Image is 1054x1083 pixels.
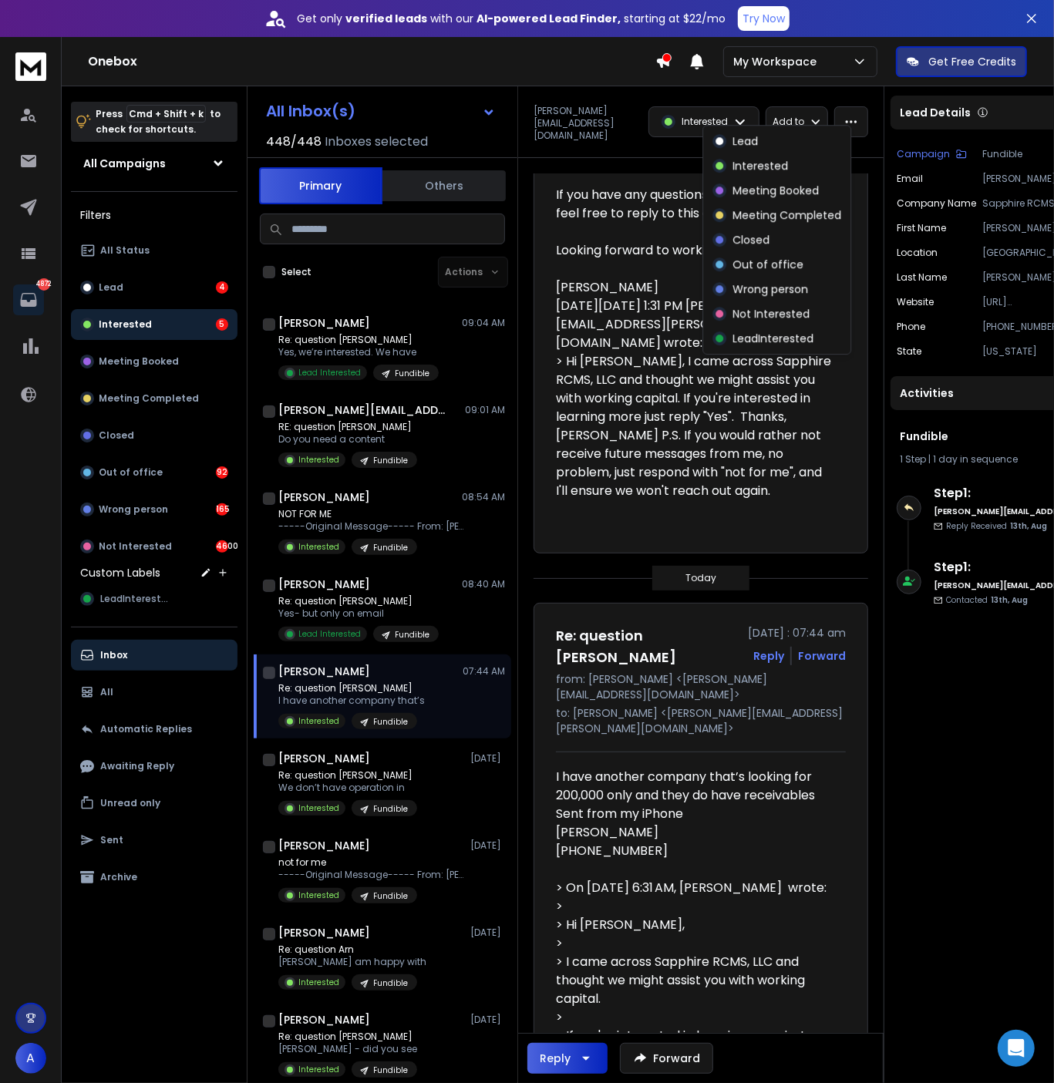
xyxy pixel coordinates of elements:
[900,452,926,466] span: 1 Step
[534,105,639,142] p: [PERSON_NAME][EMAIL_ADDRESS][DOMAIN_NAME]
[278,682,425,695] p: Re: question [PERSON_NAME]
[1010,520,1047,532] span: 13th, Aug
[83,156,166,171] h1: All Campaigns
[298,1064,339,1075] p: Interested
[732,331,813,346] p: LeadInterested
[278,346,439,358] p: Yes, we’re interested. We have
[100,797,160,809] p: Unread only
[556,671,846,702] p: from: [PERSON_NAME] <[PERSON_NAME][EMAIL_ADDRESS][DOMAIN_NAME]>
[278,751,370,766] h1: [PERSON_NAME]
[900,105,971,120] p: Lead Details
[470,839,505,852] p: [DATE]
[682,116,728,128] p: Interested
[897,321,925,333] p: Phone
[278,956,426,968] p: [PERSON_NAME] am happy with
[99,355,179,368] p: Meeting Booked
[897,296,934,308] p: website
[100,760,174,772] p: Awaiting Reply
[216,318,228,331] div: 5
[216,540,228,553] div: 4600
[126,105,206,123] span: Cmd + Shift + k
[99,466,163,479] p: Out of office
[933,452,1018,466] span: 1 day in sequence
[373,542,408,553] p: Fundible
[732,133,758,149] p: Lead
[71,204,237,226] h3: Filters
[897,247,938,259] p: location
[99,281,123,294] p: Lead
[897,271,947,284] p: Last Name
[100,723,192,735] p: Automatic Replies
[897,197,976,210] p: Company Name
[38,278,50,291] p: 4872
[278,769,417,782] p: Re: question [PERSON_NAME]
[15,52,46,81] img: logo
[465,404,505,416] p: 09:01 AM
[297,11,726,26] p: Get only with our starting at $22/mo
[99,429,134,442] p: Closed
[748,625,846,641] p: [DATE] : 07:44 am
[99,503,168,516] p: Wrong person
[998,1030,1035,1067] div: Open Intercom Messenger
[266,103,355,119] h1: All Inbox(s)
[100,686,113,698] p: All
[373,977,408,989] p: Fundible
[345,11,427,26] strong: verified leads
[732,257,803,272] p: Out of office
[298,802,339,814] p: Interested
[732,281,808,297] p: Wrong person
[298,541,339,553] p: Interested
[462,578,505,590] p: 08:40 AM
[80,565,160,580] h3: Custom Labels
[462,317,505,329] p: 09:04 AM
[298,367,361,378] p: Lead Interested
[278,595,439,607] p: Re: question [PERSON_NAME]
[897,173,923,185] p: Email
[946,520,1047,532] p: Reply Received
[99,392,199,405] p: Meeting Completed
[470,752,505,765] p: [DATE]
[373,455,408,466] p: Fundible
[463,665,505,678] p: 07:44 AM
[732,158,788,173] p: Interested
[278,334,439,346] p: Re: question [PERSON_NAME]
[395,368,429,379] p: Fundible
[732,183,819,198] p: Meeting Booked
[373,1065,408,1076] p: Fundible
[298,628,361,640] p: Lead Interested
[100,834,123,846] p: Sent
[373,803,408,815] p: Fundible
[733,54,823,69] p: My Workspace
[298,977,339,988] p: Interested
[278,1043,417,1055] p: [PERSON_NAME] - did you see
[685,572,716,584] p: Today
[462,491,505,503] p: 08:54 AM
[732,306,810,321] p: Not Interested
[281,266,311,278] label: Select
[278,664,370,679] h1: [PERSON_NAME]
[216,503,228,516] div: 165
[928,54,1016,69] p: Get Free Credits
[382,169,506,203] button: Others
[798,648,846,664] div: Forward
[100,649,127,661] p: Inbox
[732,207,841,223] p: Meeting Completed
[298,715,339,727] p: Interested
[743,11,785,26] p: Try Now
[259,167,382,204] button: Primary
[278,315,370,331] h1: [PERSON_NAME]
[96,106,221,137] p: Press to check for shortcuts.
[216,466,228,479] div: 92
[88,52,655,71] h1: Onebox
[620,1043,713,1074] button: Forward
[556,705,846,736] p: to: [PERSON_NAME] <[PERSON_NAME][EMAIL_ADDRESS][PERSON_NAME][DOMAIN_NAME]>
[15,1043,46,1074] span: A
[278,856,463,869] p: not for me
[897,345,921,358] p: State
[278,782,417,794] p: We don’t have operation in
[298,454,339,466] p: Interested
[753,648,784,664] button: Reply
[991,594,1028,606] span: 13th, Aug
[278,838,370,853] h1: [PERSON_NAME]
[99,540,172,553] p: Not Interested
